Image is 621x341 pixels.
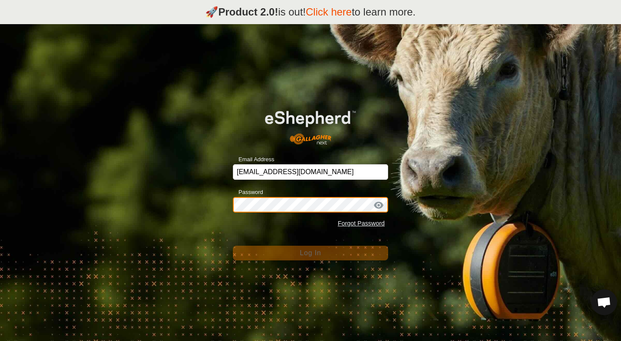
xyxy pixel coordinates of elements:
[233,155,274,164] label: Email Address
[248,98,373,151] img: E-shepherd Logo
[306,6,352,18] a: Click here
[233,164,388,180] input: Email Address
[591,289,617,315] div: Open chat
[205,4,416,20] p: 🚀 is out! to learn more.
[300,249,321,257] span: Log In
[218,6,278,18] strong: Product 2.0!
[233,246,388,260] button: Log In
[233,188,263,197] label: Password
[338,220,385,227] a: Forgot Password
